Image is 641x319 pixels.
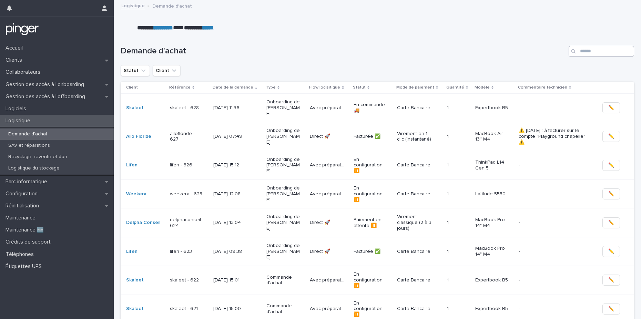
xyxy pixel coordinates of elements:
p: Commande d'achat [266,275,301,286]
img: mTgBEunGTSyRkCgitkcU [6,22,39,36]
p: [DATE] 12:08 [213,191,248,197]
p: Étiquettes UPS [3,263,47,270]
p: Modèle [475,84,490,91]
a: Skaleet [126,105,144,111]
p: Collaborateurs [3,69,46,75]
button: ✏️ [602,303,620,315]
p: Logistique du stockage [3,165,65,171]
p: lifen - 626 [170,162,204,168]
tr: Lifen lifen - 626[DATE] 15:12Onboarding de [PERSON_NAME]Avec préparation 🛠️Avec préparation 🛠️ En... [121,151,634,179]
p: Onboarding de [PERSON_NAME] [266,185,301,203]
p: - [519,162,588,168]
p: 1 [447,247,450,255]
p: En configuration ⏸️ [354,271,388,289]
p: Paiement en attente ⏸️ [354,217,388,229]
p: Référence [169,84,191,91]
p: SAV et réparations [3,143,55,148]
p: MacBook Pro 14" M4 [475,217,510,229]
p: 1 [447,132,450,140]
p: Direct 🚀 [310,132,332,140]
span: ✏️ [608,162,614,169]
p: lifen - 623 [170,249,204,255]
p: Carte Bancaire [397,249,431,255]
p: Gestion des accès à l’offboarding [3,93,91,100]
p: Clients [3,57,28,63]
p: Virement classique (2 à 3 jours) [397,214,431,231]
span: ✏️ [608,133,614,140]
a: Allo Floride [126,134,151,140]
p: En configuration ⏸️ [354,185,388,203]
p: Avec préparation 🛠️ [310,305,346,312]
p: Direct 🚀 [310,218,332,226]
button: ✏️ [602,160,620,171]
p: Expertbook B5 [475,105,510,111]
p: Onboarding de [PERSON_NAME] [266,157,301,174]
a: Logistique [121,1,145,9]
span: ✏️ [608,104,614,111]
p: Type [266,84,276,91]
p: Avec préparation 🛠️ [310,161,346,168]
p: - [519,306,588,312]
p: Date de la demande [213,84,253,91]
p: weekera - 625 [170,191,204,197]
p: Crédits de support [3,239,56,245]
p: [DATE] 15:12 [213,162,248,168]
p: - [519,191,588,197]
tr: Skaleet skaleet - 628[DATE] 11:36Onboarding de [PERSON_NAME]Avec préparation 🛠️Avec préparation 🛠... [121,93,634,122]
p: Onboarding de [PERSON_NAME] [266,128,301,145]
p: Commentaire technicien [518,84,567,91]
a: Lifen [126,249,138,255]
p: ThinkPad L14 Gen 5 [475,159,510,171]
p: En commande 🚚​ [354,102,388,114]
p: Carte Bancaire [397,277,431,283]
p: Commande d'achat [266,303,301,315]
p: Recyclage, revente et don [3,154,73,160]
p: [DATE] 13:04 [213,220,248,226]
p: Mode de paiement [396,84,434,91]
p: [DATE] 09:38 [213,249,248,255]
p: Configuration [3,191,43,197]
p: Client [126,84,138,91]
p: - [519,220,588,226]
p: Demande d'achat [152,2,192,9]
p: En configuration ⏸️ [354,300,388,318]
button: ✏️ [602,131,620,142]
p: 1 [447,190,450,197]
p: Quantité [446,84,464,91]
p: Virement en 1 clic (Instantané) [397,131,431,143]
p: Carte Bancaire [397,105,431,111]
button: Statut [121,65,150,76]
p: Carte Bancaire [397,306,431,312]
span: ✏️ [608,191,614,197]
button: ✏️ [602,217,620,228]
span: ✏️ [608,248,614,255]
p: Parc informatique [3,178,53,185]
p: Téléphones [3,251,39,258]
p: - [519,105,588,111]
input: Search [569,46,634,57]
p: 1 [447,305,450,312]
p: MacBook Pro 14" M4 [475,246,510,257]
p: 1 [447,104,450,111]
tr: Allo Floride allofloride - 627[DATE] 07:49Onboarding de [PERSON_NAME]Direct 🚀Direct 🚀 Facturée ✅V... [121,122,634,151]
tr: Weekera weekera - 625[DATE] 12:08Onboarding de [PERSON_NAME]Avec préparation 🛠️Avec préparation 🛠... [121,180,634,208]
a: Delpha Conseil [126,220,160,226]
p: allofloride - 627 [170,131,204,143]
h1: Demande d'achat [121,46,566,56]
p: 1 [447,276,450,283]
a: Weekera [126,191,146,197]
p: [DATE] 15:01 [213,277,248,283]
p: Logistique [3,117,36,124]
p: Statut [353,84,366,91]
p: Onboarding de [PERSON_NAME] [266,243,301,260]
p: Réinitialisation [3,203,44,209]
p: Facturée ✅ [354,134,388,140]
span: ✏️ [608,219,614,226]
p: [DATE] 15:00 [213,306,248,312]
button: ✏️ [602,275,620,286]
p: Maintenance [3,215,41,221]
p: Demande d'achat [3,131,53,137]
tr: Skaleet skaleet - 622[DATE] 15:01Commande d'achatAvec préparation 🛠️Avec préparation 🛠️ En config... [121,266,634,295]
p: skaleet - 628 [170,105,204,111]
